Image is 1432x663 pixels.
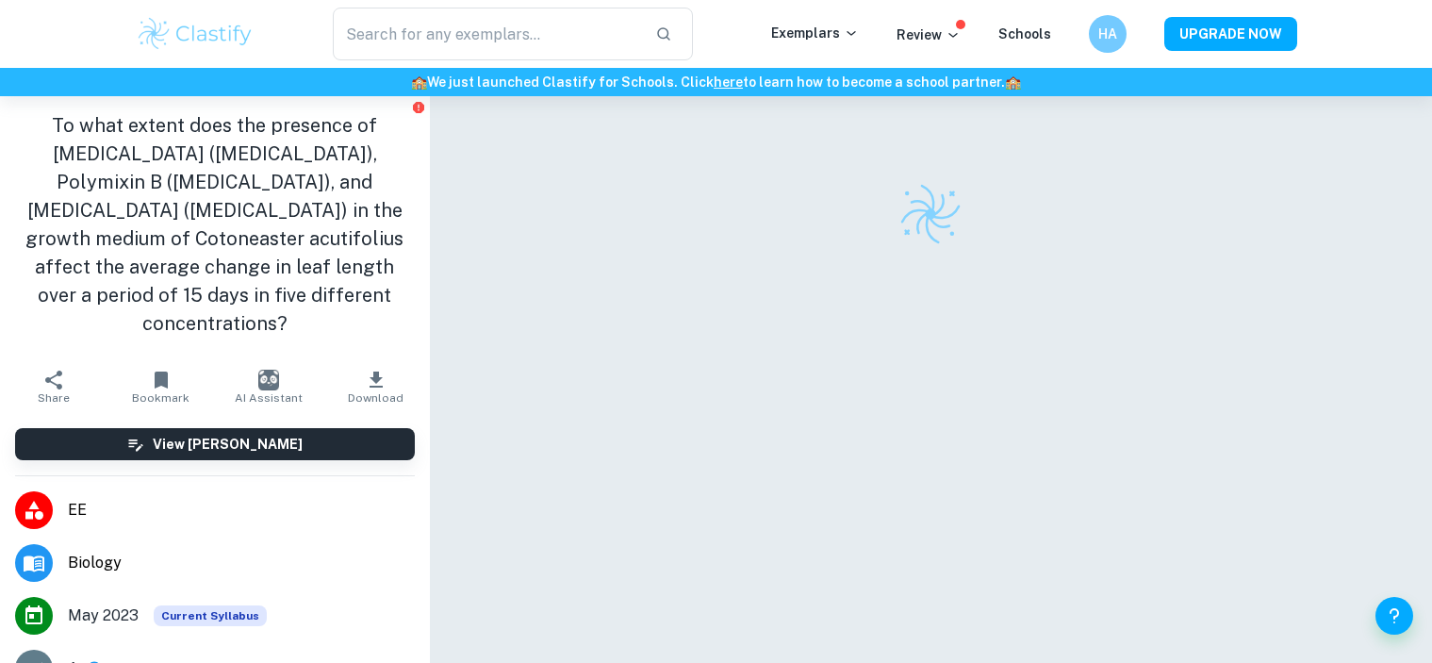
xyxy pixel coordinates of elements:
h6: We just launched Clastify for Schools. Click to learn how to become a school partner. [4,72,1428,92]
button: Download [322,360,430,413]
span: Download [348,391,403,405]
img: Clastify logo [136,15,255,53]
span: EE [68,499,415,522]
button: View [PERSON_NAME] [15,428,415,460]
span: 🏫 [1005,75,1021,90]
button: Report issue [412,100,426,114]
span: Bookmark [132,391,189,405]
a: Schools [998,26,1051,41]
span: 🏫 [411,75,427,90]
span: May 2023 [68,605,139,627]
span: Current Syllabus [154,605,267,626]
button: AI Assistant [215,360,322,413]
button: Help and Feedback [1375,597,1413,635]
span: Share [38,391,70,405]
div: This exemplar is based on the current syllabus. Feel free to refer to it for inspiration/ideas wh... [154,605,267,626]
h1: To what extent does the presence of [MEDICAL_DATA] ([MEDICAL_DATA]), Polymixin B ([MEDICAL_DATA])... [15,111,415,338]
p: Review [897,25,961,45]
img: Clastify logo [897,181,963,247]
button: HA [1089,15,1127,53]
span: AI Assistant [235,391,303,405]
button: UPGRADE NOW [1164,17,1297,51]
h6: HA [1096,24,1118,44]
p: Exemplars [771,23,859,43]
span: Biology [68,552,415,574]
button: Bookmark [107,360,215,413]
input: Search for any exemplars... [333,8,641,60]
img: AI Assistant [258,370,279,390]
a: here [714,75,743,90]
h6: View [PERSON_NAME] [153,434,303,455]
